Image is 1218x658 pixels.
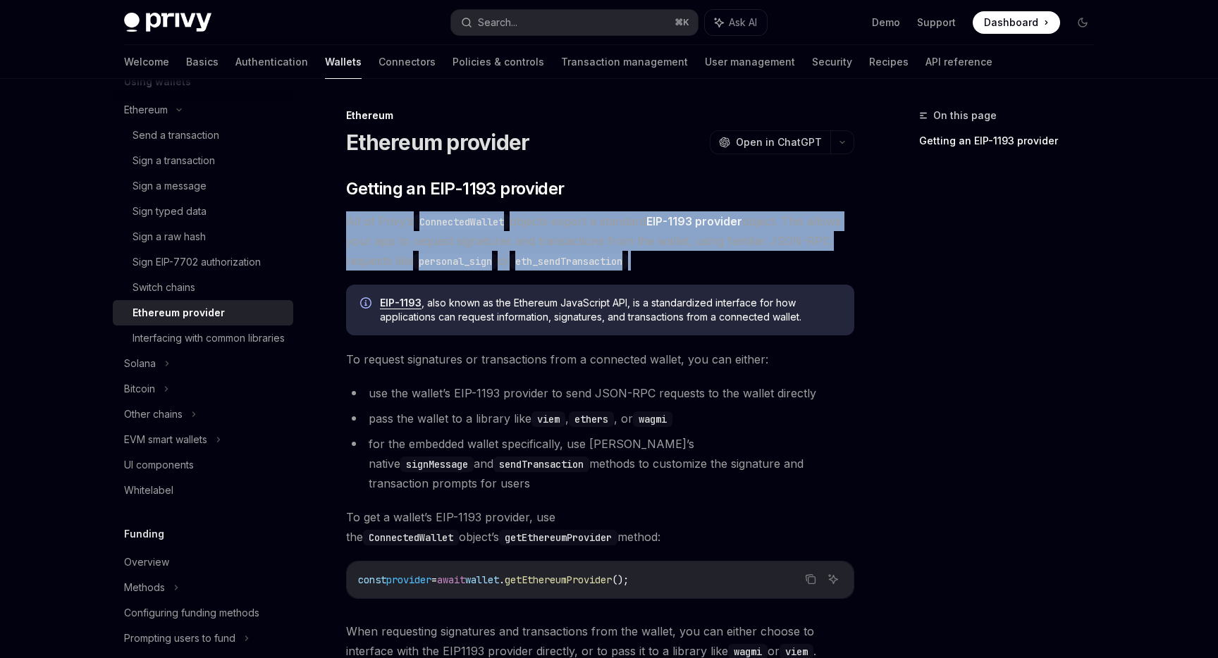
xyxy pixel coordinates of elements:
code: personal_sign [413,254,498,269]
a: Authentication [235,45,308,79]
span: Ask AI [729,15,757,30]
a: Recipes [869,45,909,79]
a: EIP-1193 [380,297,422,309]
code: viem [531,411,565,427]
div: Sign a message [133,178,207,194]
span: getEthereumProvider [505,573,612,586]
div: Ethereum [124,101,168,118]
div: Methods [124,579,165,596]
a: Sign a raw hash [113,224,293,249]
a: Configuring funding methods [113,600,293,626]
span: (); [612,573,629,586]
div: Sign a raw hash [133,228,206,245]
span: provider [386,573,431,586]
button: Toggle dark mode [1071,11,1094,34]
button: Ask AI [705,10,767,35]
span: Getting an EIP-1193 provider [346,178,564,200]
code: ConnectedWallet [363,530,459,545]
li: for the embedded wallet specifically, use [PERSON_NAME]’s native and methods to customize the sig... [346,434,854,493]
a: Security [812,45,852,79]
div: Switch chains [133,279,195,296]
a: Support [917,15,956,30]
span: . [499,573,505,586]
li: use the wallet’s EIP-1193 provider to send JSON-RPC requests to the wallet directly [346,383,854,403]
a: UI components [113,452,293,478]
code: getEthereumProvider [499,530,617,545]
a: EIP-1193 provider [646,214,742,229]
span: To get a wallet’s EIP-1193 provider, use the object’s method: [346,507,854,547]
div: Ethereum provider [133,304,225,321]
span: All of Privy’s objects export a standard object. This allows your app to request signatures and t... [346,211,854,271]
code: signMessage [400,457,474,472]
img: dark logo [124,13,211,32]
div: Solana [124,355,156,372]
div: Interfacing with common libraries [133,330,285,347]
div: Configuring funding methods [124,604,259,621]
a: Demo [872,15,900,30]
code: eth_sendTransaction [510,254,628,269]
div: Prompting users to fund [124,630,235,647]
div: Overview [124,554,169,571]
a: Dashboard [973,11,1060,34]
a: Send a transaction [113,123,293,148]
div: Sign typed data [133,203,207,220]
span: wallet [465,573,499,586]
span: = [431,573,437,586]
code: sendTransaction [493,457,589,472]
a: Wallets [325,45,362,79]
span: const [358,573,386,586]
a: Welcome [124,45,169,79]
a: Getting an EIP-1193 provider [919,130,1105,152]
div: EVM smart wallets [124,431,207,448]
li: pass the wallet to a library like , , or [346,409,854,428]
span: On this page [933,107,997,124]
div: Bitcoin [124,380,155,397]
code: wagmi [633,411,672,427]
div: Sign EIP-7702 authorization [133,254,261,271]
h1: Ethereum provider [346,130,529,155]
span: Dashboard [984,15,1038,30]
div: Send a transaction [133,127,219,144]
a: Interfacing with common libraries [113,325,293,351]
a: Switch chains [113,275,293,300]
a: Basics [186,45,219,79]
a: Sign EIP-7702 authorization [113,249,293,275]
span: , also known as the Ethereum JavaScript API, is a standardized interface for how applications can... [380,296,840,324]
a: Connectors [379,45,436,79]
code: ConnectedWallet [414,214,510,230]
div: Whitelabel [124,482,173,499]
a: Sign a message [113,173,293,199]
h5: Funding [124,526,164,542]
code: ethers [569,411,614,427]
span: await [437,573,465,586]
button: Ask AI [824,570,842,588]
button: Copy the contents from the code block [801,570,820,588]
a: Sign typed data [113,199,293,224]
a: Whitelabel [113,478,293,503]
button: Search...⌘K [451,10,698,35]
a: API reference [925,45,992,79]
div: UI components [124,457,194,473]
div: Other chains [124,406,183,423]
span: To request signatures or transactions from a connected wallet, you can either: [346,349,854,369]
div: Ethereum [346,108,854,123]
a: Policies & controls [453,45,544,79]
a: Transaction management [561,45,688,79]
span: ⌘ K [675,17,689,28]
div: Sign a transaction [133,152,215,169]
a: Ethereum provider [113,300,293,325]
span: Open in ChatGPT [736,135,822,149]
a: Sign a transaction [113,148,293,173]
button: Open in ChatGPT [710,130,830,154]
div: Search... [478,14,517,31]
svg: Info [360,297,374,311]
a: User management [705,45,795,79]
a: Overview [113,550,293,575]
